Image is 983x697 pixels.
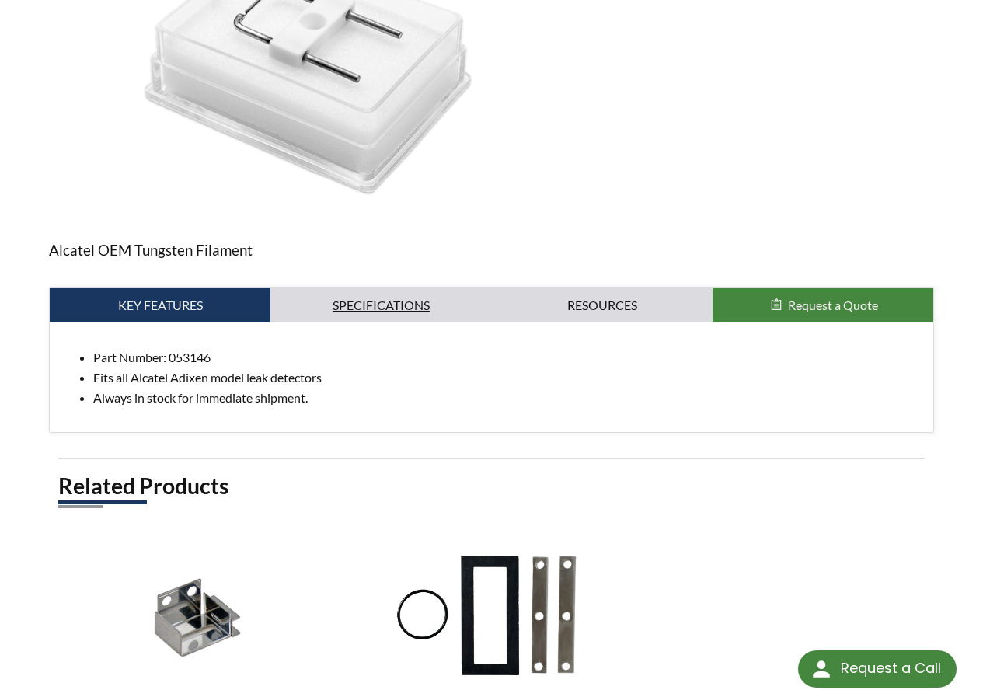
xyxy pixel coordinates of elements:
[93,347,921,368] li: Part Number: 053146
[49,239,934,262] p: Alcatel OEM Tungsten Filament
[809,657,834,681] img: round button
[58,472,925,500] h2: Related Products
[93,388,921,408] li: Always in stock for immediate shipment.
[492,288,713,323] a: Resources
[270,288,491,323] a: Specifications
[713,288,933,323] button: Request a Quote
[841,650,941,686] div: Request a Call
[798,650,957,688] div: Request a Call
[50,288,270,323] a: Key Features
[93,368,921,388] li: Fits all Alcatel Adixen model leak detectors
[788,298,878,312] span: Request a Quote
